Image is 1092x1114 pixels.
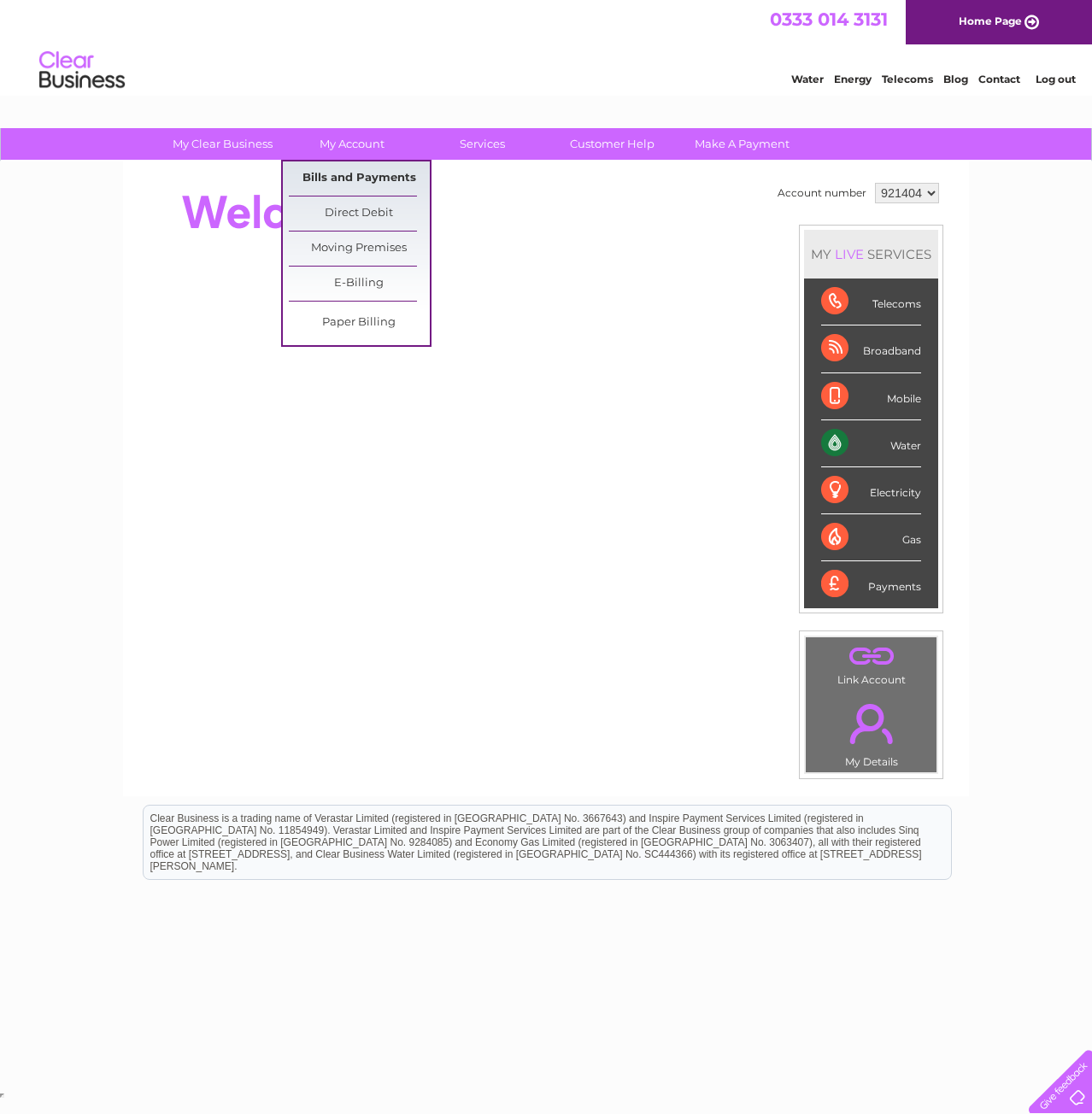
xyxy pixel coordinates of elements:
td: My Details [805,689,937,773]
div: Payments [821,561,921,607]
a: Direct Debit [289,196,430,231]
a: Moving Premises [289,232,430,266]
td: Account number [773,179,871,208]
a: Log out [1036,73,1076,85]
div: Broadband [821,325,921,372]
div: Telecoms [821,278,921,325]
div: Electricity [821,467,921,514]
a: Telecoms [882,73,933,85]
img: logo.png [38,44,126,97]
a: My Clear Business [152,128,293,160]
a: Energy [834,73,872,85]
a: Make A Payment [672,128,813,160]
a: Blog [943,73,968,85]
a: Paper Billing [289,306,430,340]
div: Mobile [821,373,921,420]
a: My Account [282,128,423,160]
div: Clear Business is a trading name of Verastar Limited (registered in [GEOGRAPHIC_DATA] No. 3667643... [144,9,951,83]
a: Water [791,73,824,85]
a: . [810,694,932,753]
div: Water [821,420,921,467]
a: Services [412,128,553,160]
a: 0333 014 3131 [770,9,888,30]
a: E-Billing [289,267,430,301]
a: . [810,642,932,671]
div: Gas [821,514,921,561]
a: Contact [978,73,1020,85]
div: MY SERVICES [804,230,938,278]
a: Bills and Payments [289,161,430,196]
a: Customer Help [542,128,683,160]
td: Link Account [805,636,937,690]
div: LIVE [831,246,867,262]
